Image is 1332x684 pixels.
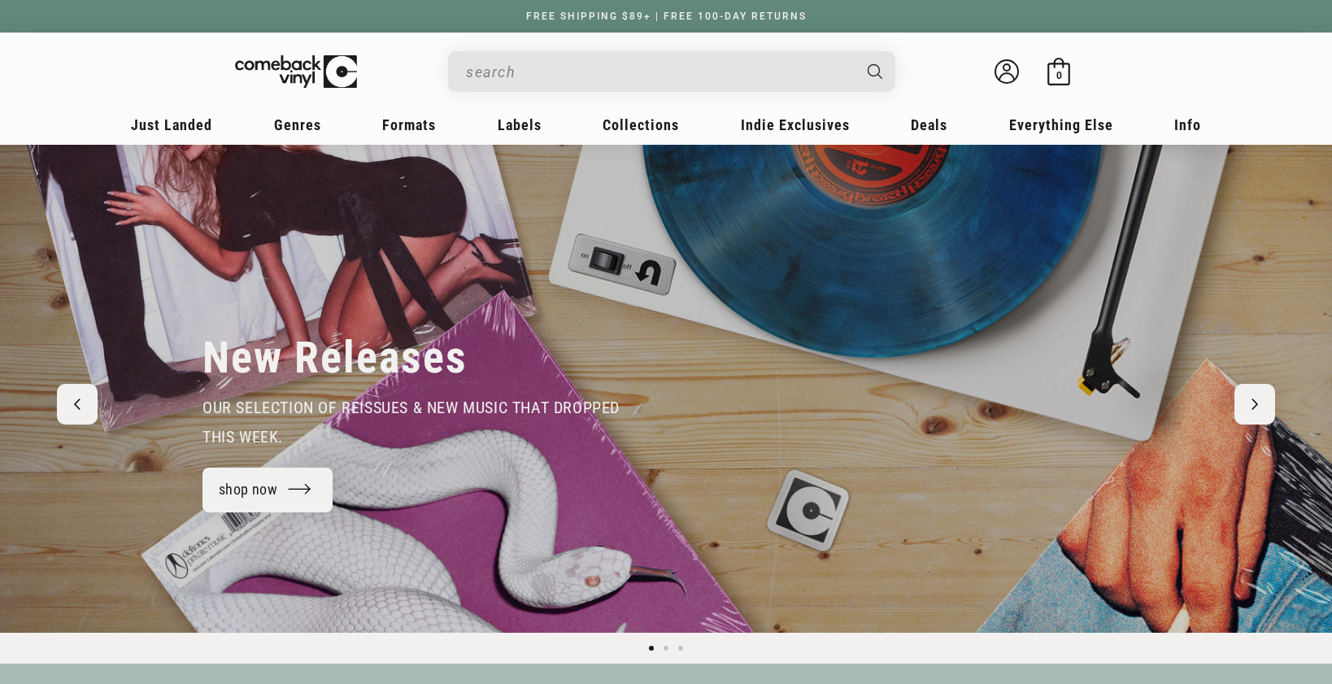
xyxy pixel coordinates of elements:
span: Deals [911,116,947,133]
button: Load slide 3 of 3 [673,641,688,656]
button: Next slide [1234,384,1275,425]
h2: New Releases [202,331,468,385]
button: Load slide 1 of 3 [644,641,659,656]
span: Genres [274,116,321,133]
span: Labels [498,116,542,133]
span: Info [1174,116,1201,133]
a: shop now [202,468,333,512]
span: Indie Exclusives [741,116,850,133]
span: Collections [603,116,679,133]
span: Everything Else [1009,116,1113,133]
span: 0 [1056,69,1062,81]
button: Load slide 2 of 3 [659,641,673,656]
input: search [466,55,851,89]
span: Just Landed [131,116,212,133]
button: Search [854,51,898,92]
div: Search [448,51,895,92]
button: Previous slide [57,384,98,425]
span: Formats [382,116,436,133]
span: our selection of reissues & new music that dropped this week. [202,398,620,447]
a: FREE SHIPPING $89+ | FREE 100-DAY RETURNS [510,11,823,22]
